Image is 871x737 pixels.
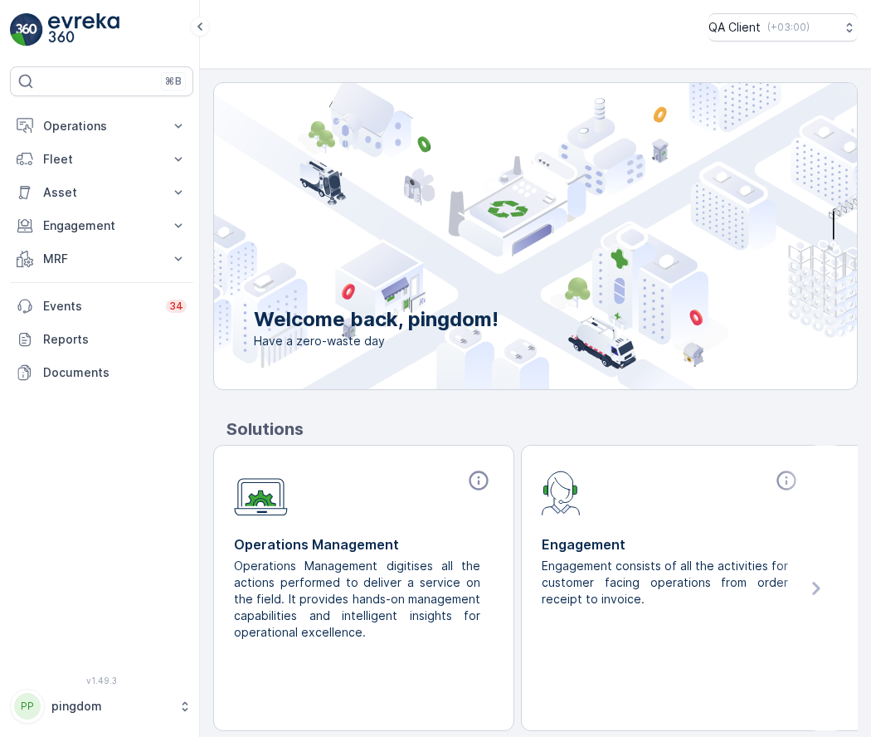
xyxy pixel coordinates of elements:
[43,184,160,201] p: Asset
[254,306,499,333] p: Welcome back, pingdom!
[169,300,183,313] p: 34
[43,251,160,267] p: MRF
[542,558,788,608] p: Engagement consists of all the activities for customer facing operations from order receipt to in...
[10,676,193,686] span: v 1.49.3
[254,333,499,349] span: Have a zero-waste day
[234,558,480,641] p: Operations Management digitises all the actions performed to deliver a service on the field. It p...
[43,151,160,168] p: Fleet
[10,209,193,242] button: Engagement
[542,469,581,515] img: module-icon
[165,75,182,88] p: ⌘B
[542,534,801,554] p: Engagement
[234,534,494,554] p: Operations Management
[10,176,193,209] button: Asset
[226,417,858,442] p: Solutions
[48,13,119,46] img: logo_light-DOdMpM7g.png
[708,19,761,36] p: QA Client
[51,698,170,715] p: pingdom
[10,689,193,724] button: PPpingdom
[139,83,857,389] img: city illustration
[10,143,193,176] button: Fleet
[10,242,193,276] button: MRF
[43,364,187,381] p: Documents
[10,290,193,323] a: Events34
[43,298,156,315] p: Events
[234,469,288,516] img: module-icon
[10,13,43,46] img: logo
[14,693,41,720] div: PP
[43,118,160,134] p: Operations
[767,21,810,34] p: ( +03:00 )
[10,110,193,143] button: Operations
[10,323,193,356] a: Reports
[10,356,193,389] a: Documents
[708,13,858,41] button: QA Client(+03:00)
[43,331,187,348] p: Reports
[43,217,160,234] p: Engagement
